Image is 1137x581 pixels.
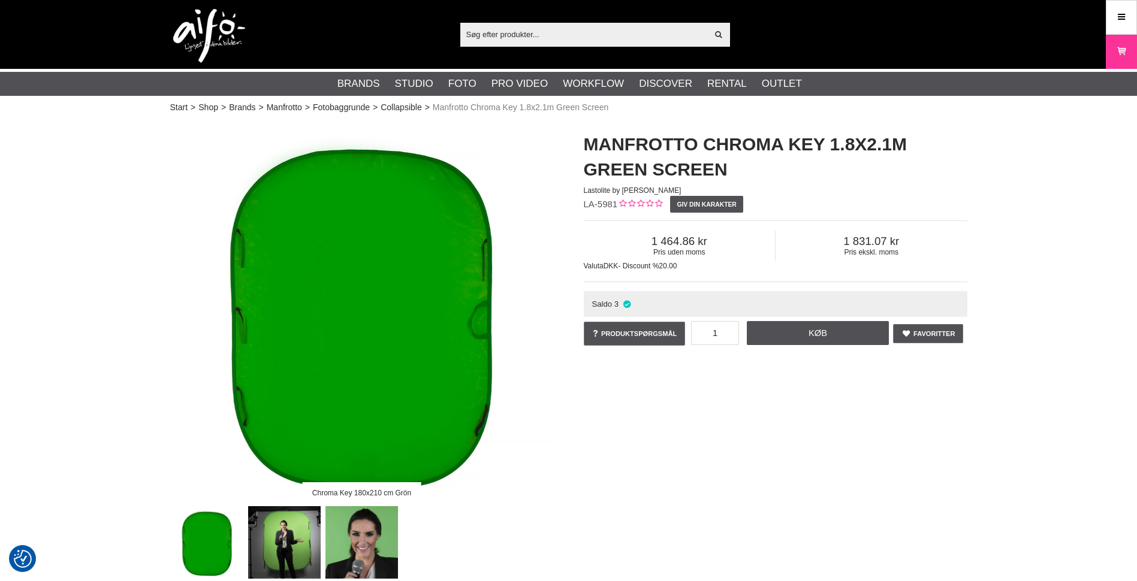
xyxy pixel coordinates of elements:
[259,101,264,114] span: >
[614,299,619,308] span: 3
[248,506,321,579] img: Greenscreen
[563,76,624,92] a: Workflow
[584,186,681,195] span: Lastolite by [PERSON_NAME]
[460,25,708,43] input: Søg efter produkter...
[584,248,776,256] span: Pris uden moms
[448,76,476,92] a: Foto
[337,76,380,92] a: Brands
[433,101,608,114] span: Manfrotto Chroma Key 1.8x2.1m Green Screen
[622,299,632,308] i: På lager
[584,262,604,270] span: Valuta
[381,101,421,114] a: Collapsible
[267,101,302,114] a: Manfrotto
[747,321,889,345] a: Køb
[170,101,188,114] a: Start
[221,101,226,114] span: >
[191,101,195,114] span: >
[604,262,619,270] span: DKK
[14,550,32,568] img: Revisit consent button
[584,235,776,248] span: 1 464.86
[173,9,245,63] img: logo.png
[305,101,310,114] span: >
[198,101,218,114] a: Shop
[592,299,612,308] span: Saldo
[325,506,398,579] img: Greenscreen
[639,76,692,92] a: Discover
[762,76,802,92] a: Outlet
[302,482,421,503] div: Chroma Key 180x210 cm Grön
[584,132,967,182] h1: Manfrotto Chroma Key 1.8x2.1m Green Screen
[893,324,964,343] a: Favoritter
[617,198,662,211] div: Kundebed&#248;mmelse: 0
[14,548,32,570] button: Samtykkepræferencer
[170,120,554,503] img: Chroma Key 180x210 cm Grön
[373,101,378,114] span: >
[584,199,618,209] span: LA-5981
[425,101,430,114] span: >
[491,76,548,92] a: Pro Video
[395,76,433,92] a: Studio
[229,101,255,114] a: Brands
[776,248,967,256] span: Pris ekskl. moms
[776,235,967,248] span: 1 831.07
[670,196,743,213] a: Giv din karakter
[707,76,747,92] a: Rental
[659,262,677,270] span: 20.00
[313,101,370,114] a: Fotobaggrunde
[618,262,659,270] span: - Discount %
[584,322,686,346] a: Produktspørgsmål
[171,506,243,579] img: Chroma Key 180x210 cm Grön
